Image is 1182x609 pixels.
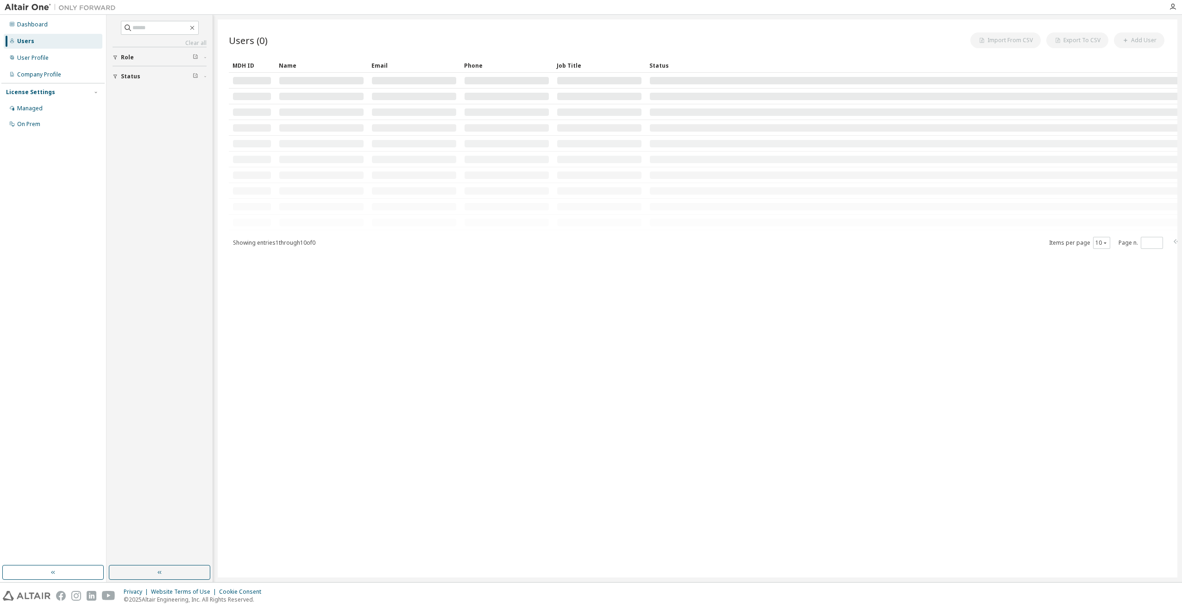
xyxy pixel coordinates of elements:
a: Clear all [113,39,207,47]
div: Job Title [557,58,642,73]
div: Cookie Consent [219,588,267,596]
div: Name [279,58,364,73]
span: Users (0) [229,34,268,47]
button: Add User [1114,32,1164,48]
img: facebook.svg [56,591,66,601]
span: Showing entries 1 through 10 of 0 [233,239,315,247]
span: Page n. [1119,237,1163,249]
div: Users [17,38,34,45]
div: License Settings [6,89,55,96]
div: Website Terms of Use [151,588,219,596]
button: Import From CSV [970,32,1041,48]
div: Phone [464,58,549,73]
div: Company Profile [17,71,61,78]
button: Status [113,66,207,87]
div: Email [371,58,457,73]
div: Dashboard [17,21,48,28]
span: Items per page [1049,237,1110,249]
div: Privacy [124,588,151,596]
button: Role [113,47,207,68]
img: youtube.svg [102,591,115,601]
button: 10 [1095,239,1108,247]
div: On Prem [17,121,40,128]
div: User Profile [17,54,49,62]
div: Managed [17,105,43,112]
img: Altair One [5,3,120,12]
img: linkedin.svg [87,591,96,601]
span: Clear filter [193,54,198,61]
button: Export To CSV [1046,32,1108,48]
img: instagram.svg [71,591,81,601]
div: MDH ID [233,58,271,73]
span: Status [121,73,140,80]
p: © 2025 Altair Engineering, Inc. All Rights Reserved. [124,596,267,603]
span: Role [121,54,134,61]
img: altair_logo.svg [3,591,50,601]
span: Clear filter [193,73,198,80]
